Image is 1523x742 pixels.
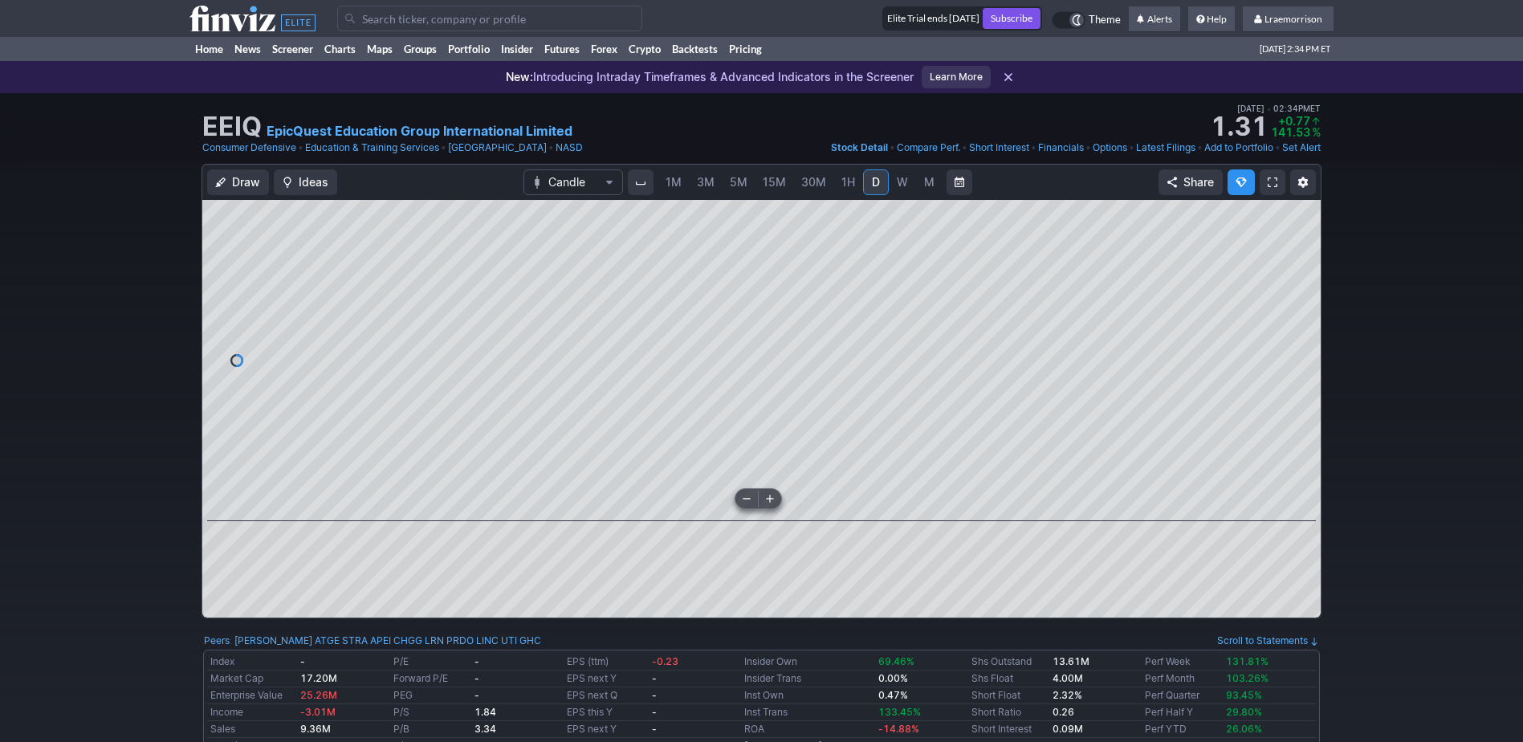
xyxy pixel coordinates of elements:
a: Scroll to Statements [1217,634,1319,646]
span: M [924,175,935,189]
a: Options [1093,140,1127,156]
span: • [1031,140,1036,156]
td: P/B [390,721,471,738]
span: • [1085,140,1091,156]
b: - [474,655,479,667]
a: UTI [501,633,517,649]
span: 133.45% [878,706,921,718]
span: [DATE] 02:34PM ET [1237,101,1321,116]
a: Short Interest [969,140,1029,156]
a: Futures [539,37,585,61]
span: Share [1183,174,1214,190]
span: • [441,140,446,156]
td: P/S [390,704,471,721]
span: • [298,140,303,156]
span: 26.06% [1226,723,1262,735]
td: Market Cap [207,671,297,687]
span: • [962,140,967,156]
a: D [863,169,889,195]
span: D [872,175,880,189]
span: Compare Perf. [897,141,960,153]
span: 15M [763,175,786,189]
input: Search [337,6,642,31]
a: Peers [204,634,230,646]
td: EPS next Y [564,671,648,687]
a: News [229,37,267,61]
b: 1.84 [474,706,496,718]
a: Lraemorrison [1243,6,1334,32]
a: Alerts [1129,6,1180,32]
a: 1H [834,169,862,195]
a: ATGE [315,633,340,649]
span: 29.80% [1226,706,1262,718]
a: 15M [755,169,793,195]
a: Charts [319,37,361,61]
span: 141.53 [1271,125,1310,139]
td: Perf Week [1142,654,1223,671]
span: 93.45% [1226,689,1262,701]
td: Perf YTD [1142,721,1223,738]
a: LINC [476,633,499,649]
b: - [652,723,657,735]
button: Zoom in [759,489,781,508]
b: - [652,689,657,701]
button: Share [1159,169,1223,195]
a: 30M [794,169,833,195]
span: W [897,175,908,189]
button: Zoom out [735,489,758,508]
span: Ideas [299,174,328,190]
span: 5M [730,175,747,189]
b: - [300,655,305,667]
a: Short Ratio [971,706,1021,718]
td: Index [207,654,297,671]
a: Maps [361,37,398,61]
a: Consumer Defensive [202,140,296,156]
td: Perf Half Y [1142,704,1223,721]
a: EpicQuest Education Group International Limited [267,121,572,141]
a: Compare Perf. [897,140,960,156]
span: Lraemorrison [1264,13,1322,25]
td: Enterprise Value [207,687,297,704]
a: APEI [370,633,391,649]
td: Inst Trans [741,704,875,721]
button: Range [947,169,972,195]
td: Forward P/E [390,671,471,687]
td: Perf Month [1142,671,1223,687]
a: Insider [495,37,539,61]
a: Groups [398,37,442,61]
a: Home [189,37,229,61]
a: 1M [658,169,689,195]
span: Draw [232,174,260,190]
span: 30M [801,175,826,189]
td: EPS next Q [564,687,648,704]
a: Set Alert [1282,140,1321,156]
a: Add to Portfolio [1204,140,1273,156]
a: LRN [425,633,444,649]
a: Short Interest [971,723,1032,735]
button: Draw [207,169,269,195]
span: • [1267,104,1271,113]
span: New: [506,70,533,84]
td: ROA [741,721,875,738]
a: Theme [1052,11,1121,29]
td: Shs Float [968,671,1049,687]
span: 25.26M [300,689,337,701]
span: -3.01M [300,706,336,718]
b: 9.36M [300,723,331,735]
span: % [1312,125,1321,139]
button: Ideas [274,169,337,195]
a: PRDO [446,633,474,649]
a: Subscribe [983,8,1040,29]
a: Education & Training Services [305,140,439,156]
span: 103.26% [1226,672,1268,684]
span: • [1129,140,1134,156]
b: 13.61M [1053,655,1089,667]
span: -14.88% [878,723,919,735]
button: Chart Settings [1290,169,1316,195]
span: [DATE] 2:34 PM ET [1260,37,1330,61]
b: 0.00% [878,672,908,684]
a: Crypto [623,37,666,61]
a: 0.26 [1053,706,1074,718]
div: Elite Trial ends [DATE] [884,10,979,26]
